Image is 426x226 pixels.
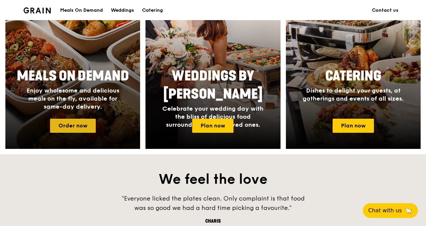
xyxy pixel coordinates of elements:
span: Celebrate your wedding day with the bliss of delicious food surrounded by your loved ones. [162,105,263,128]
div: "Everyone licked the plates clean. Only complaint is that food was so good we had a hard time pic... [112,194,314,213]
span: Chat with us [368,207,402,215]
a: Order now [50,119,96,133]
span: Meals On Demand [17,68,129,84]
div: Catering [142,0,163,20]
span: Dishes to delight your guests, at gatherings and events of all sizes. [303,87,403,102]
span: Enjoy wholesome and delicious meals on the fly, available for same-day delivery. [27,87,119,110]
div: Charis [112,218,314,225]
a: Plan now [192,119,233,133]
a: Plan now [333,119,374,133]
a: Contact us [368,0,402,20]
div: Meals On Demand [60,0,103,20]
a: Catering [138,0,167,20]
span: Weddings by [PERSON_NAME] [163,68,263,102]
span: 🦙 [404,207,413,215]
button: Chat with us🦙 [363,203,418,218]
a: Weddings [107,0,138,20]
span: Catering [325,68,381,84]
img: Grain [24,7,51,13]
div: Weddings [111,0,134,20]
